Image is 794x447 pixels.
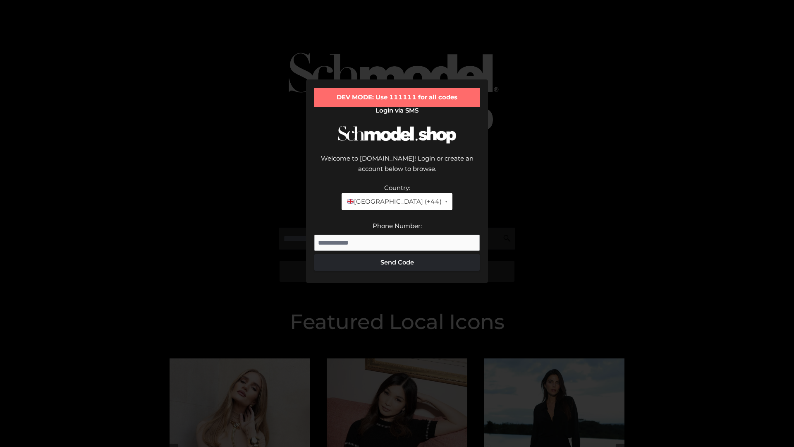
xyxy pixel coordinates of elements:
span: [GEOGRAPHIC_DATA] (+44) [347,196,441,207]
label: Phone Number: [373,222,422,230]
label: Country: [384,184,410,192]
div: Welcome to [DOMAIN_NAME]! Login or create an account below to browse. [314,153,480,183]
button: Send Code [314,254,480,271]
img: 🇬🇧 [347,198,354,204]
img: Schmodel Logo [335,118,459,151]
div: DEV MODE: Use 111111 for all codes [314,88,480,107]
h2: Login via SMS [314,107,480,114]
